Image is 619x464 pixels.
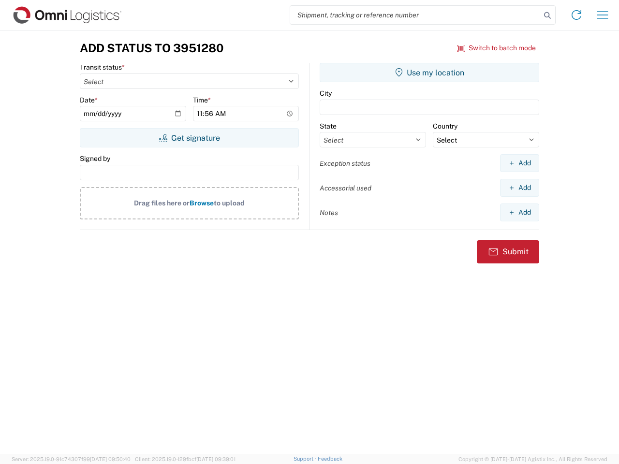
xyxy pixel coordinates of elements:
[477,240,539,263] button: Submit
[318,456,342,462] a: Feedback
[214,199,245,207] span: to upload
[320,208,338,217] label: Notes
[320,63,539,82] button: Use my location
[193,96,211,104] label: Time
[320,159,370,168] label: Exception status
[80,96,98,104] label: Date
[135,456,236,462] span: Client: 2025.19.0-129fbcf
[500,179,539,197] button: Add
[294,456,318,462] a: Support
[90,456,131,462] span: [DATE] 09:50:40
[290,6,541,24] input: Shipment, tracking or reference number
[80,63,125,72] label: Transit status
[80,154,110,163] label: Signed by
[433,122,457,130] label: Country
[458,455,607,464] span: Copyright © [DATE]-[DATE] Agistix Inc., All Rights Reserved
[80,128,299,147] button: Get signature
[500,154,539,172] button: Add
[190,199,214,207] span: Browse
[12,456,131,462] span: Server: 2025.19.0-91c74307f99
[320,184,371,192] label: Accessorial used
[320,89,332,98] label: City
[500,203,539,221] button: Add
[134,199,190,207] span: Drag files here or
[457,40,536,56] button: Switch to batch mode
[196,456,236,462] span: [DATE] 09:39:01
[320,122,337,130] label: State
[80,41,223,55] h3: Add Status to 3951280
